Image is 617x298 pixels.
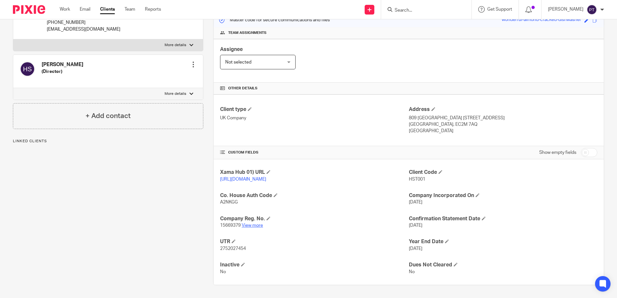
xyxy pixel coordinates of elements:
[487,7,512,12] span: Get Support
[220,192,409,199] h4: Co. House Auth Code
[220,246,246,251] span: 2752027454
[409,246,422,251] span: [DATE]
[100,6,115,13] a: Clients
[409,121,597,128] p: [GEOGRAPHIC_DATA], EC2M 7AQ
[220,270,226,274] span: No
[165,91,186,96] p: More details
[220,200,238,204] span: A2NKGG
[409,223,422,228] span: [DATE]
[86,111,131,121] h4: + Add contact
[80,6,90,13] a: Email
[220,169,409,176] h4: Xama Hub 01) URL
[548,6,583,13] p: [PERSON_NAME]
[47,19,120,26] p: [PHONE_NUMBER]
[145,6,161,13] a: Reports
[125,6,135,13] a: Team
[409,106,597,113] h4: Address
[502,16,581,24] div: wonderful-almond-cracked-dishwasher
[409,215,597,222] h4: Confirmation Statement Date
[13,5,45,14] img: Pixie
[242,223,263,228] a: View more
[409,200,422,204] span: [DATE]
[220,177,266,182] a: [URL][DOMAIN_NAME]
[220,150,409,155] h4: CUSTOM FIELDS
[394,8,452,14] input: Search
[409,270,415,274] span: No
[42,68,83,75] h5: (Director)
[220,262,409,268] h4: Inactive
[220,106,409,113] h4: Client type
[539,149,576,156] label: Show empty fields
[409,177,425,182] span: HST001
[218,17,330,23] p: Master code for secure communications and files
[409,128,597,134] p: [GEOGRAPHIC_DATA]
[409,169,597,176] h4: Client Code
[228,86,258,91] span: Other details
[42,61,83,68] h4: [PERSON_NAME]
[228,30,267,35] span: Team assignments
[409,192,597,199] h4: Company Incorporated On
[60,6,70,13] a: Work
[225,60,251,65] span: Not selected
[409,262,597,268] h4: Dues Not Cleared
[220,215,409,222] h4: Company Reg. No.
[587,5,597,15] img: svg%3E
[220,223,241,228] span: 15669379
[409,115,597,121] p: 809 [GEOGRAPHIC_DATA] [STREET_ADDRESS]
[20,61,35,77] img: svg%3E
[220,47,243,52] span: Assignee
[409,238,597,245] h4: Year End Date
[165,43,186,48] p: More details
[47,26,120,33] p: [EMAIL_ADDRESS][DOMAIN_NAME]
[13,139,203,144] p: Linked clients
[220,115,409,121] p: UK Company
[220,238,409,245] h4: UTR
